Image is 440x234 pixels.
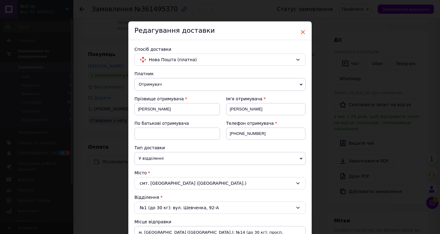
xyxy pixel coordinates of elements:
span: Ім'я отримувача [226,96,262,101]
div: смт. [GEOGRAPHIC_DATA] ([GEOGRAPHIC_DATA].) [134,177,306,189]
span: По батькові отримувача [134,121,189,126]
span: Прізвище отримувача [134,96,184,101]
input: +380 [226,128,306,140]
span: Нова Пошта (платна) [149,56,293,63]
span: Телефон отримувача [226,121,274,126]
span: × [300,27,306,37]
div: Спосіб доставки [134,46,306,52]
div: Редагування доставки [128,21,312,40]
span: У відділенні [134,152,306,165]
span: Тип доставки [134,145,165,150]
div: Відділення [134,194,306,200]
span: Платник [134,71,154,76]
span: Місце відправки [134,219,171,224]
div: Місто [134,170,306,176]
span: Отримувач [134,78,306,91]
div: №1 (до 30 кг): вул. Шевченка, 92-А [134,202,306,214]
